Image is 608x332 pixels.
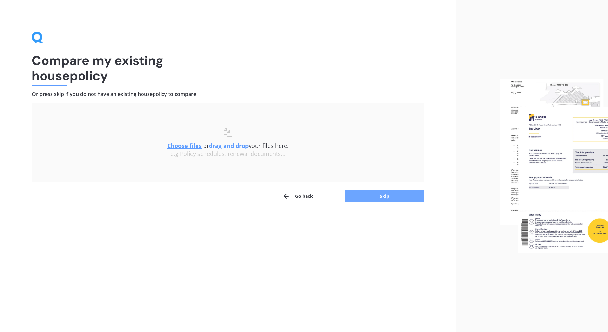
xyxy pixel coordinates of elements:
[209,142,249,149] b: drag and drop
[32,91,424,98] h4: Or press skip if you do not have an existing house policy to compare.
[167,142,289,149] span: or your files here.
[345,190,424,202] button: Skip
[32,53,424,83] h1: Compare my existing house policy
[500,79,608,253] img: files.webp
[282,190,313,203] button: Go back
[167,142,202,149] u: Choose files
[45,150,411,157] div: e.g Policy schedules, renewal documents...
